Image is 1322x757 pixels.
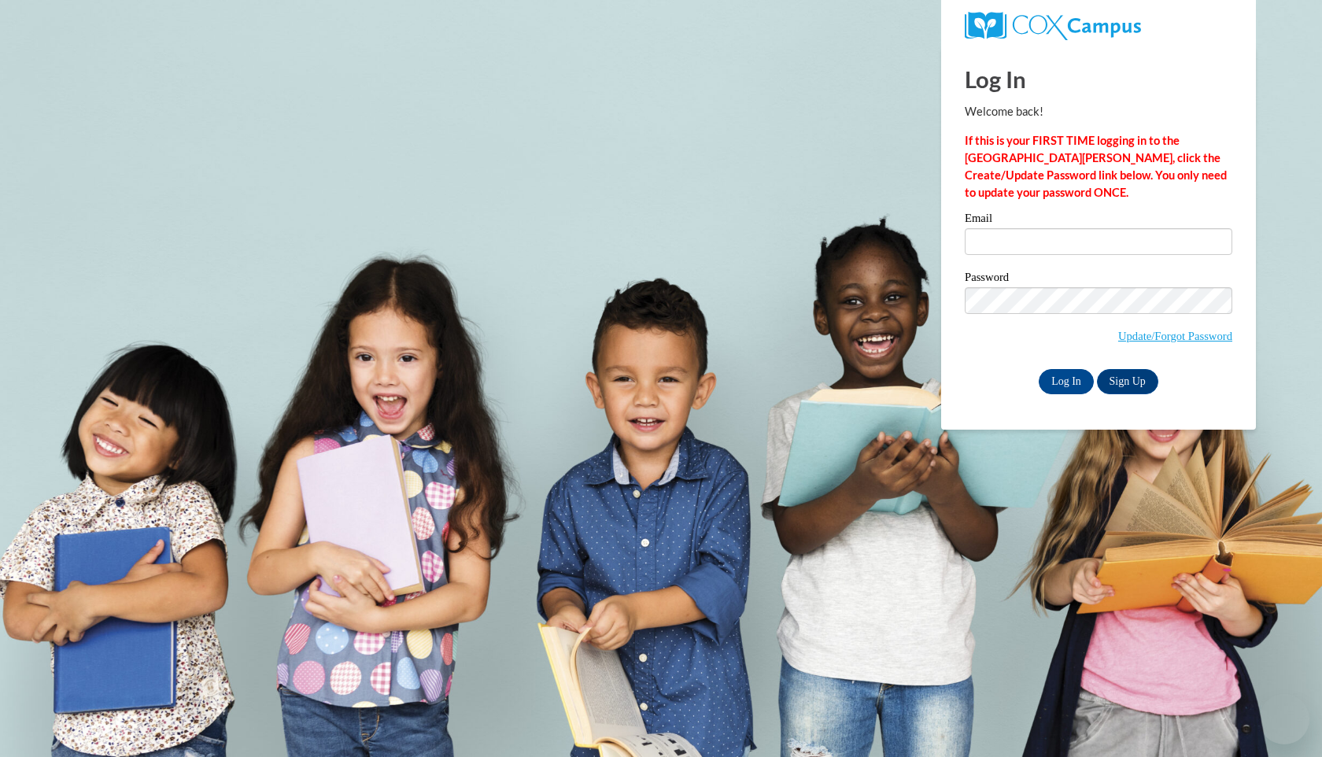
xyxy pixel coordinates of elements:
[965,271,1232,287] label: Password
[965,12,1232,40] a: COX Campus
[1259,694,1309,744] iframe: Button to launch messaging window
[1118,330,1232,342] a: Update/Forgot Password
[1097,369,1158,394] a: Sign Up
[965,212,1232,228] label: Email
[965,103,1232,120] p: Welcome back!
[965,134,1227,199] strong: If this is your FIRST TIME logging in to the [GEOGRAPHIC_DATA][PERSON_NAME], click the Create/Upd...
[965,12,1141,40] img: COX Campus
[1039,369,1094,394] input: Log In
[965,63,1232,95] h1: Log In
